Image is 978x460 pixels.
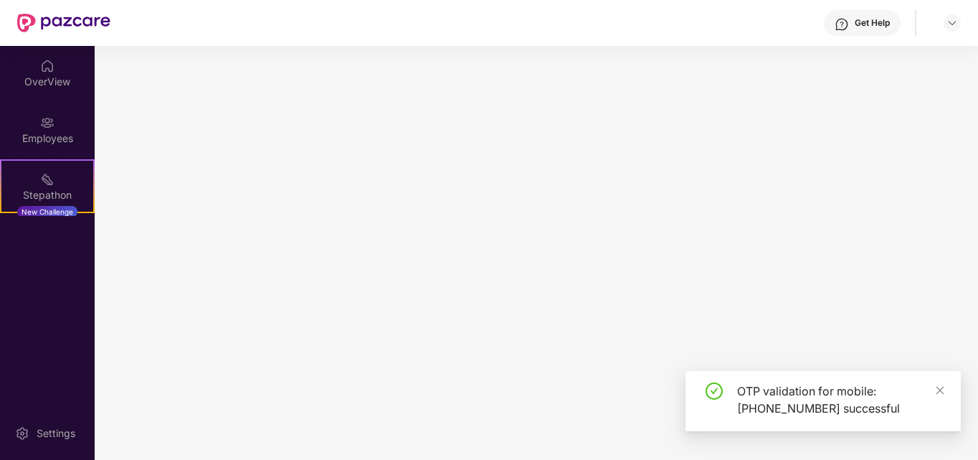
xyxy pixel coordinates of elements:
[32,426,80,441] div: Settings
[40,59,54,73] img: svg+xml;base64,PHN2ZyBpZD0iSG9tZSIgeG1sbnM9Imh0dHA6Ly93d3cudzMub3JnLzIwMDAvc3ZnIiB3aWR0aD0iMjAiIG...
[935,385,945,395] span: close
[737,382,944,417] div: OTP validation for mobile: [PHONE_NUMBER] successful
[17,206,77,217] div: New Challenge
[17,14,110,32] img: New Pazcare Logo
[855,17,890,29] div: Get Help
[835,17,849,32] img: svg+xml;base64,PHN2ZyBpZD0iSGVscC0zMngzMiIgeG1sbnM9Imh0dHA6Ly93d3cudzMub3JnLzIwMDAvc3ZnIiB3aWR0aD...
[40,116,54,130] img: svg+xml;base64,PHN2ZyBpZD0iRW1wbG95ZWVzIiB4bWxucz0iaHR0cDovL3d3dy53My5vcmcvMjAwMC9zdmciIHdpZHRoPS...
[1,188,93,202] div: Stepathon
[15,426,29,441] img: svg+xml;base64,PHN2ZyBpZD0iU2V0dGluZy0yMHgyMCIgeG1sbnM9Imh0dHA6Ly93d3cudzMub3JnLzIwMDAvc3ZnIiB3aW...
[946,17,958,29] img: svg+xml;base64,PHN2ZyBpZD0iRHJvcGRvd24tMzJ4MzIiIHhtbG5zPSJodHRwOi8vd3d3LnczLm9yZy8yMDAwL3N2ZyIgd2...
[40,172,54,187] img: svg+xml;base64,PHN2ZyB4bWxucz0iaHR0cDovL3d3dy53My5vcmcvMjAwMC9zdmciIHdpZHRoPSIyMSIgaGVpZ2h0PSIyMC...
[706,382,723,400] span: check-circle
